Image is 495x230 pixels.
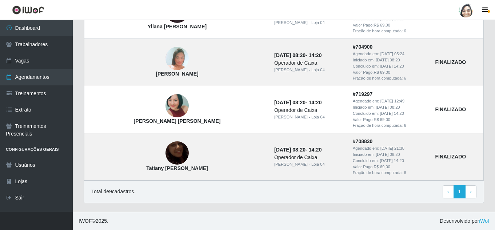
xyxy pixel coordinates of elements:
[274,154,344,161] div: Operador de Caixa
[353,91,373,97] strong: # 719297
[443,185,476,198] nav: pagination
[148,24,207,29] strong: Yllana [PERSON_NAME]
[353,51,427,57] div: Agendado em:
[353,63,427,69] div: Concluido em:
[274,100,306,105] time: [DATE] 08:20
[165,132,189,174] img: Tatiany Vitoria Dantas
[435,59,466,65] strong: FINALIZADO
[353,98,427,104] div: Agendado em:
[435,106,466,112] strong: FINALIZADO
[353,138,373,144] strong: # 708830
[479,218,489,224] a: iWof
[274,20,344,26] div: [PERSON_NAME] - Loja 04
[274,114,344,120] div: [PERSON_NAME] - Loja 04
[353,44,373,50] strong: # 704900
[134,118,221,124] strong: [PERSON_NAME] [PERSON_NAME]
[146,165,208,171] strong: Tatiany [PERSON_NAME]
[443,185,454,198] a: Previous
[165,42,189,76] img: Janaína Pereira da Silva
[465,185,476,198] a: Next
[380,99,404,103] time: [DATE] 12:49
[353,104,427,110] div: Iniciado em:
[380,158,404,163] time: [DATE] 14:20
[440,217,489,225] span: Desenvolvido por
[353,57,427,63] div: Iniciado em:
[447,189,449,194] span: ‹
[274,52,322,58] strong: -
[376,105,400,109] time: [DATE] 08:20
[470,189,472,194] span: ›
[274,100,322,105] strong: -
[353,158,427,164] div: Concluido em:
[12,5,44,15] img: CoreUI Logo
[353,170,427,176] div: Fração de hora computada: 6
[79,217,108,225] span: © 2025 .
[353,75,427,81] div: Fração de hora computada: 6
[165,81,189,130] img: Ana Alice Vieira Luciano Alves
[309,100,322,105] time: 14:20
[353,117,427,123] div: Valor Pago: R$ 69,00
[274,147,306,153] time: [DATE] 08:20
[380,111,404,116] time: [DATE] 14:20
[274,59,344,67] div: Operador de Caixa
[376,152,400,157] time: [DATE] 08:20
[353,145,427,152] div: Agendado em:
[353,122,427,129] div: Fração de hora computada: 6
[274,67,344,73] div: [PERSON_NAME] - Loja 04
[380,52,404,56] time: [DATE] 05:24
[79,218,92,224] span: IWOF
[274,161,344,168] div: [PERSON_NAME] - Loja 04
[156,71,198,77] strong: [PERSON_NAME]
[274,106,344,114] div: Operador de Caixa
[353,110,427,117] div: Concluido em:
[435,154,466,160] strong: FINALIZADO
[309,147,322,153] time: 14:20
[353,28,427,34] div: Fração de hora computada: 6
[454,185,466,198] a: 1
[380,17,404,21] time: [DATE] 14:20
[376,58,400,62] time: [DATE] 08:20
[380,64,404,68] time: [DATE] 14:20
[274,147,322,153] strong: -
[353,164,427,170] div: Valor Pago: R$ 69,00
[274,52,306,58] time: [DATE] 08:20
[353,69,427,76] div: Valor Pago: R$ 69,00
[309,52,322,58] time: 14:20
[380,146,404,150] time: [DATE] 21:38
[353,22,427,28] div: Valor Pago: R$ 69,00
[353,152,427,158] div: Iniciado em:
[91,188,135,195] p: Total de 9 cadastros.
